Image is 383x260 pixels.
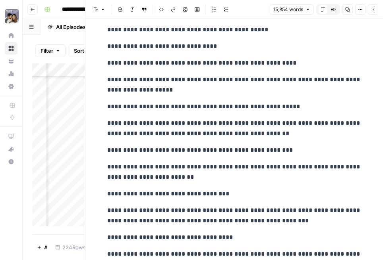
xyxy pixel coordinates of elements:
button: 15,854 words [270,4,314,15]
button: Filter [35,44,66,57]
div: 224 Rows [52,241,89,254]
a: Settings [5,80,17,93]
img: VM Therapy Logo [5,9,19,23]
button: Sort [69,44,97,57]
a: Browse [5,42,17,55]
a: AirOps Academy [5,130,17,143]
a: Usage [5,67,17,80]
a: Your Data [5,55,17,67]
button: What's new? [5,143,17,155]
a: All Episodes [41,19,101,35]
button: Workspace: VM Therapy [5,6,17,26]
button: Add Row [32,241,52,254]
div: What's new? [5,143,17,155]
span: Add Row [44,243,47,251]
button: Help + Support [5,155,17,168]
span: Sort [74,47,84,55]
span: Filter [41,47,53,55]
a: Home [5,29,17,42]
span: 15,854 words [273,6,303,13]
div: All Episodes [56,23,86,31]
